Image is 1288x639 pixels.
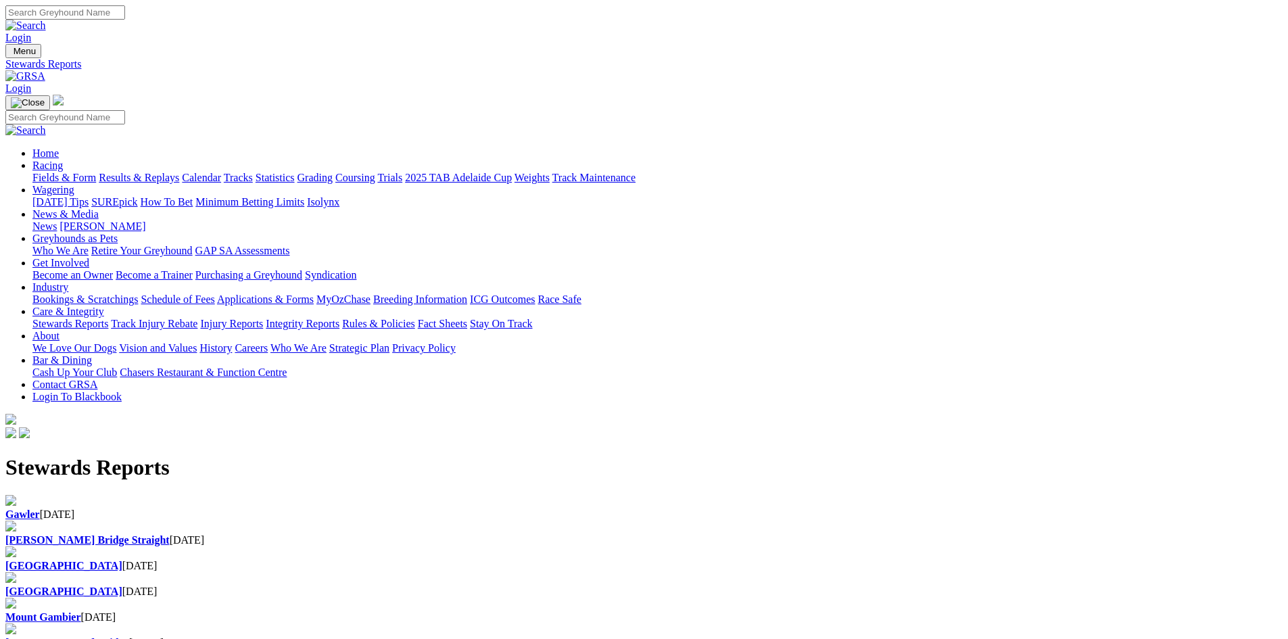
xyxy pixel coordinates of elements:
div: Wagering [32,196,1283,208]
a: Gawler [5,508,40,520]
a: Race Safe [538,293,581,305]
div: Get Involved [32,269,1283,281]
a: Chasers Restaurant & Function Centre [120,366,287,378]
div: News & Media [32,220,1283,233]
a: Statistics [256,172,295,183]
a: Track Injury Rebate [111,318,197,329]
div: About [32,342,1283,354]
a: Home [32,147,59,159]
a: ICG Outcomes [470,293,535,305]
a: Integrity Reports [266,318,339,329]
a: [GEOGRAPHIC_DATA] [5,560,122,571]
a: Careers [235,342,268,354]
a: SUREpick [91,196,137,208]
a: MyOzChase [316,293,371,305]
img: logo-grsa-white.png [5,414,16,425]
a: GAP SA Assessments [195,245,290,256]
a: Login To Blackbook [32,391,122,402]
div: Bar & Dining [32,366,1283,379]
a: Results & Replays [99,172,179,183]
a: Isolynx [307,196,339,208]
a: We Love Our Dogs [32,342,116,354]
a: Retire Your Greyhound [91,245,193,256]
img: file-red.svg [5,598,16,609]
a: News [32,220,57,232]
a: Purchasing a Greyhound [195,269,302,281]
div: Care & Integrity [32,318,1283,330]
a: Mount Gambier [5,611,81,623]
img: file-red.svg [5,546,16,557]
a: Coursing [335,172,375,183]
a: How To Bet [141,196,193,208]
a: Fields & Form [32,172,96,183]
div: [DATE] [5,508,1283,521]
img: facebook.svg [5,427,16,438]
div: [DATE] [5,586,1283,598]
a: Weights [515,172,550,183]
a: Become a Trainer [116,269,193,281]
img: file-red.svg [5,521,16,531]
button: Toggle navigation [5,44,41,58]
a: Wagering [32,184,74,195]
a: Industry [32,281,68,293]
img: logo-grsa-white.png [53,95,64,105]
a: Vision and Values [119,342,197,354]
button: Toggle navigation [5,95,50,110]
a: Schedule of Fees [141,293,214,305]
a: Get Involved [32,257,89,268]
a: Stewards Reports [5,58,1283,70]
a: Applications & Forms [217,293,314,305]
a: Bar & Dining [32,354,92,366]
a: Strategic Plan [329,342,389,354]
a: Trials [377,172,402,183]
img: GRSA [5,70,45,82]
div: Greyhounds as Pets [32,245,1283,257]
img: Close [11,97,45,108]
a: History [199,342,232,354]
input: Search [5,110,125,124]
a: Syndication [305,269,356,281]
a: Privacy Policy [392,342,456,354]
a: News & Media [32,208,99,220]
a: Login [5,32,31,43]
a: Become an Owner [32,269,113,281]
a: Login [5,82,31,94]
img: Search [5,124,46,137]
a: [DATE] Tips [32,196,89,208]
a: [PERSON_NAME] Bridge Straight [5,534,170,546]
a: Care & Integrity [32,306,104,317]
a: Cash Up Your Club [32,366,117,378]
a: Racing [32,160,63,171]
h1: Stewards Reports [5,455,1283,480]
img: twitter.svg [19,427,30,438]
a: Rules & Policies [342,318,415,329]
a: Tracks [224,172,253,183]
a: Stay On Track [470,318,532,329]
a: About [32,330,59,341]
a: Track Maintenance [552,172,636,183]
div: Industry [32,293,1283,306]
img: Search [5,20,46,32]
a: Bookings & Scratchings [32,293,138,305]
a: Grading [297,172,333,183]
div: [DATE] [5,611,1283,623]
div: Racing [32,172,1283,184]
a: Calendar [182,172,221,183]
img: file-red.svg [5,572,16,583]
a: Injury Reports [200,318,263,329]
a: [PERSON_NAME] [59,220,145,232]
span: Menu [14,46,36,56]
img: file-red.svg [5,623,16,634]
a: Breeding Information [373,293,467,305]
a: Who We Are [32,245,89,256]
a: Fact Sheets [418,318,467,329]
a: Who We Are [270,342,327,354]
a: [GEOGRAPHIC_DATA] [5,586,122,597]
a: Minimum Betting Limits [195,196,304,208]
a: Greyhounds as Pets [32,233,118,244]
